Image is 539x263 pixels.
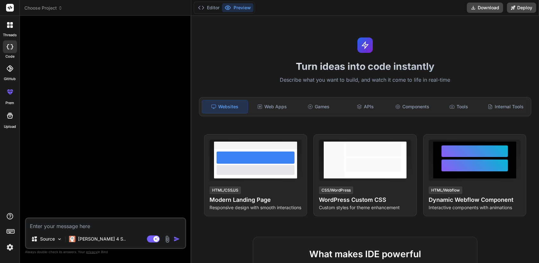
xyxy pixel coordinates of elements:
p: Describe what you want to build, and watch it come to life in real-time [195,76,535,84]
span: Choose Project [24,5,63,11]
div: HTML/CSS/JS [210,186,241,194]
img: settings [4,242,15,253]
button: Download [467,3,503,13]
img: icon [174,236,180,242]
p: Source [40,236,55,242]
h4: WordPress Custom CSS [319,195,411,204]
div: Internal Tools [483,100,528,113]
p: Always double-check its answers. Your in Bind [25,249,186,255]
div: Websites [202,100,248,113]
div: APIs [343,100,388,113]
div: CSS/WordPress [319,186,353,194]
img: attachment [164,235,171,243]
div: Web Apps [249,100,295,113]
img: Pick Models [57,236,62,242]
label: prem [5,100,14,106]
label: code [5,54,14,59]
div: Components [389,100,435,113]
button: Editor [195,3,222,12]
div: HTML/Webflow [429,186,462,194]
label: threads [3,32,17,38]
h4: Modern Landing Page [210,195,302,204]
p: Interactive components with animations [429,204,521,211]
img: Claude 4 Sonnet [69,236,75,242]
button: Preview [222,3,253,12]
h2: What makes IDE powerful [263,247,467,261]
p: Custom styles for theme enhancement [319,204,411,211]
div: Games [296,100,341,113]
h4: Dynamic Webflow Component [429,195,521,204]
label: GitHub [4,76,16,82]
label: Upload [4,124,16,129]
p: [PERSON_NAME] 4 S.. [78,236,126,242]
p: Responsive design with smooth interactions [210,204,302,211]
h1: Turn ideas into code instantly [195,61,535,72]
span: privacy [86,250,98,254]
button: Deploy [507,3,536,13]
div: Tools [436,100,482,113]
